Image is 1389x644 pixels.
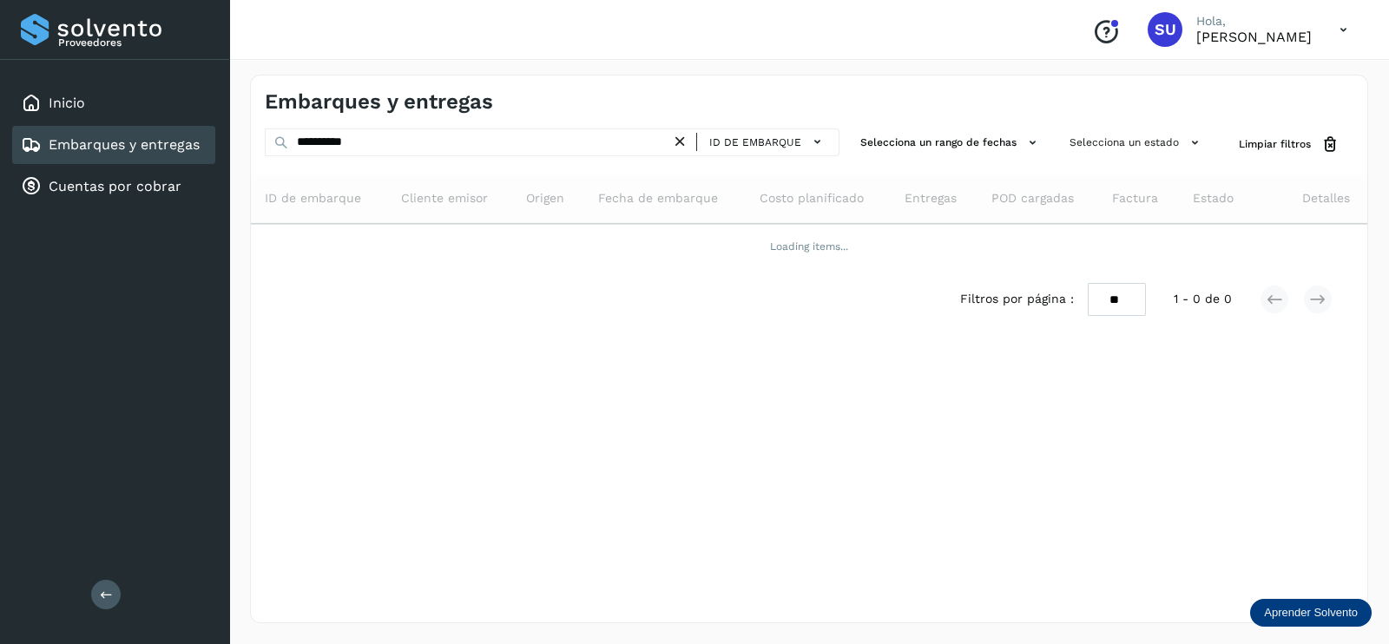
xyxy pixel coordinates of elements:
[704,129,832,154] button: ID de embarque
[1196,29,1312,45] p: Sayra Ugalde
[49,178,181,194] a: Cuentas por cobrar
[1239,136,1311,152] span: Limpiar filtros
[12,84,215,122] div: Inicio
[58,36,208,49] p: Proveedores
[1302,189,1350,207] span: Detalles
[526,189,564,207] span: Origen
[265,189,361,207] span: ID de embarque
[12,168,215,206] div: Cuentas por cobrar
[265,89,493,115] h4: Embarques y entregas
[960,290,1074,308] span: Filtros por página :
[598,189,718,207] span: Fecha de embarque
[49,95,85,111] a: Inicio
[1193,189,1234,207] span: Estado
[1112,189,1158,207] span: Factura
[251,224,1367,269] td: Loading items...
[709,135,801,150] span: ID de embarque
[1063,128,1211,157] button: Selecciona un estado
[1264,606,1358,620] p: Aprender Solvento
[12,126,215,164] div: Embarques y entregas
[905,189,957,207] span: Entregas
[1196,14,1312,29] p: Hola,
[1225,128,1353,161] button: Limpiar filtros
[1174,290,1232,308] span: 1 - 0 de 0
[401,189,488,207] span: Cliente emisor
[49,136,200,153] a: Embarques y entregas
[853,128,1049,157] button: Selecciona un rango de fechas
[1250,599,1372,627] div: Aprender Solvento
[991,189,1074,207] span: POD cargadas
[760,189,864,207] span: Costo planificado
